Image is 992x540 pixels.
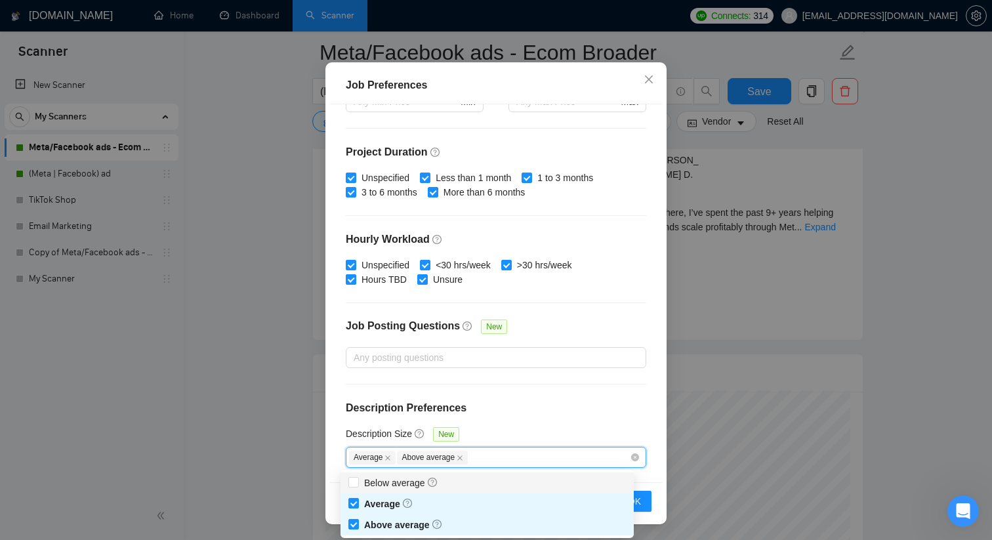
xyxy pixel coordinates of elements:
span: OK [628,494,641,509]
span: question-circle [430,147,441,157]
span: Average [364,499,413,509]
div: - [484,91,508,128]
h4: Job Posting Questions [346,318,460,334]
iframe: Intercom live chat [947,495,979,527]
span: question-circle [432,519,443,530]
span: question-circle [403,498,413,509]
span: More than 6 months [438,185,531,199]
span: New [433,427,459,442]
span: 1 to 3 months [532,171,598,185]
span: <30 hrs/week [430,258,496,272]
h4: Description Preferences [346,400,646,416]
span: close [384,455,391,461]
span: New [481,320,507,334]
h4: Project Duration [346,144,646,160]
span: question-circle [415,428,425,439]
h4: Hourly Workload [346,232,646,247]
span: Unspecified [356,171,415,185]
span: Unspecified [356,258,415,272]
span: question-circle [428,477,438,488]
span: question-circle [463,321,473,331]
span: Below average [364,478,438,488]
span: Unsure [428,272,468,287]
span: question-circle [432,234,443,245]
button: Close [631,62,667,98]
span: Above average [364,520,443,530]
span: close [644,74,654,85]
div: Job Preferences [346,77,646,93]
span: Less than 1 month [430,171,516,185]
span: 3 to 6 months [356,185,423,199]
h5: Description Size [346,426,412,441]
span: Average [349,451,396,465]
span: close-circle [631,453,639,461]
span: Hours TBD [356,272,412,287]
button: OK [617,491,651,512]
span: Above average [397,451,468,465]
span: close [457,455,463,461]
span: >30 hrs/week [512,258,577,272]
